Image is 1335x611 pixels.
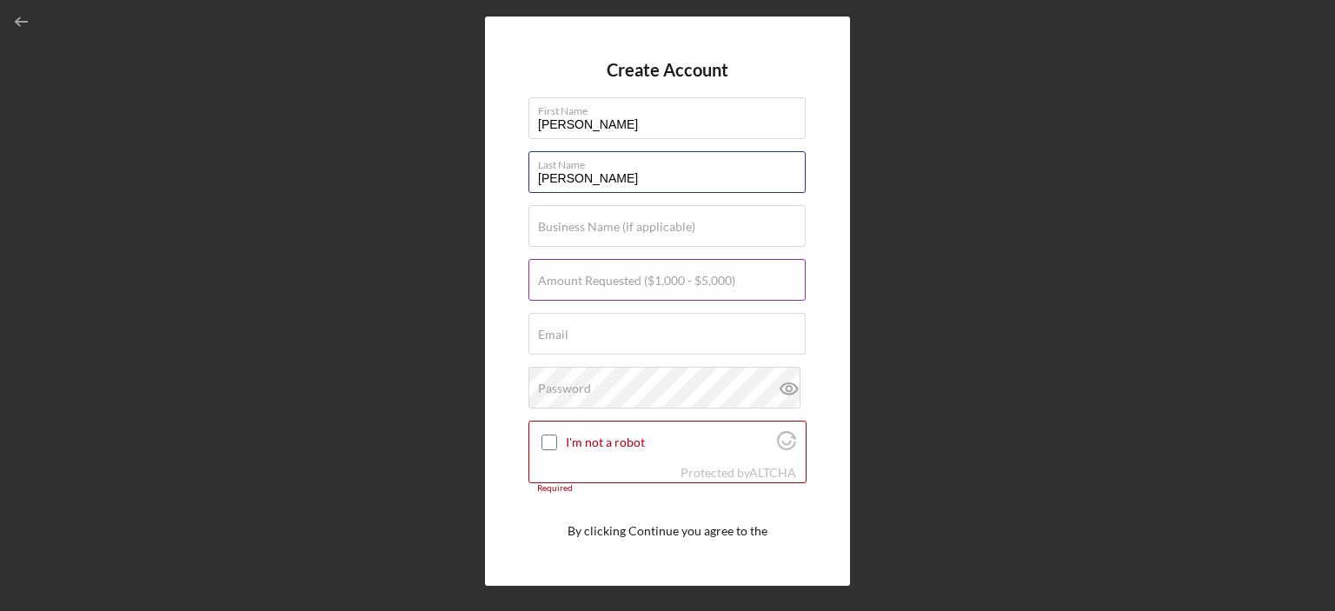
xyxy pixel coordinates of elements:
[538,152,806,171] label: Last Name
[538,328,568,342] label: Email
[607,60,728,80] h4: Create Account
[528,483,807,494] div: Required
[568,521,767,561] p: By clicking Continue you agree to the and
[777,438,796,453] a: Visit Altcha.org
[749,465,796,480] a: Visit Altcha.org
[538,98,806,117] label: First Name
[681,466,796,480] div: Protected by
[538,382,591,395] label: Password
[566,435,772,449] label: I'm not a robot
[538,274,735,288] label: Amount Requested ($1,000 - $5,000)
[538,220,695,234] label: Business Name (if applicable)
